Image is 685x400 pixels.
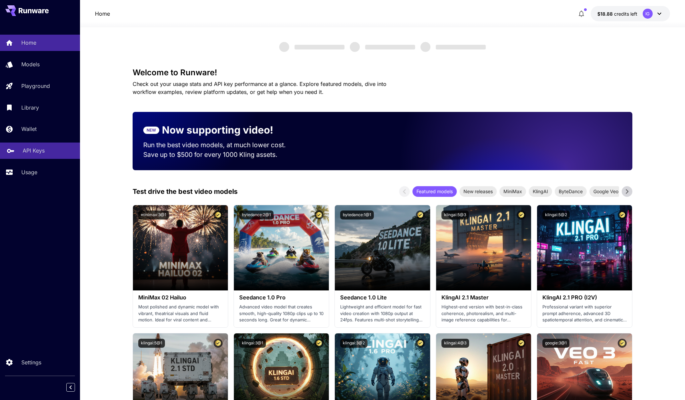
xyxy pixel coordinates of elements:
[589,188,622,195] span: Google Veo
[340,339,367,348] button: klingai:3@2
[459,188,497,195] span: New releases
[537,205,632,290] img: alt
[517,210,526,219] button: Certified Model – Vetted for best performance and includes a commercial license.
[21,125,37,133] p: Wallet
[499,188,526,195] span: MiniMax
[441,210,469,219] button: klingai:5@3
[643,9,653,19] div: IG
[441,304,526,323] p: Highest-end version with best-in-class coherence, photorealism, and multi-image reference capabil...
[239,210,274,219] button: bytedance:2@1
[614,11,637,17] span: credits left
[138,210,169,219] button: minimax:3@1
[239,339,266,348] button: klingai:3@1
[589,186,622,197] div: Google Veo
[133,68,632,77] h3: Welcome to Runware!
[529,186,552,197] div: KlingAI
[555,188,587,195] span: ByteDance
[133,187,238,197] p: Test drive the best video models
[23,147,45,155] p: API Keys
[340,304,424,323] p: Lightweight and efficient model for fast video creation with 1080p output at 24fps. Features mult...
[71,381,80,393] div: Collapse sidebar
[239,304,324,323] p: Advanced video model that creates smooth, high-quality 1080p clips up to 10 seconds long. Great f...
[133,81,386,95] span: Check out your usage stats and API key performance at a glance. Explore featured models, dive int...
[21,168,37,176] p: Usage
[21,104,39,112] p: Library
[412,186,457,197] div: Featured models
[147,127,156,133] p: NEW
[436,205,531,290] img: alt
[138,304,223,323] p: Most polished and dynamic model with vibrant, theatrical visuals and fluid motion. Ideal for vira...
[234,205,329,290] img: alt
[591,6,670,21] button: $18.8815IG
[517,339,526,348] button: Certified Model – Vetted for best performance and includes a commercial license.
[542,304,627,323] p: Professional variant with superior prompt adherence, advanced 3D spatiotemporal attention, and ci...
[143,140,299,150] p: Run the best video models, at much lower cost.
[529,188,552,195] span: KlingAI
[162,123,273,138] p: Now supporting video!
[95,10,110,18] a: Home
[416,210,425,219] button: Certified Model – Vetted for best performance and includes a commercial license.
[441,294,526,301] h3: KlingAI 2.1 Master
[143,150,299,160] p: Save up to $500 for every 1000 Kling assets.
[542,210,570,219] button: klingai:5@2
[21,39,36,47] p: Home
[315,210,324,219] button: Certified Model – Vetted for best performance and includes a commercial license.
[21,82,50,90] p: Playground
[340,210,374,219] button: bytedance:1@1
[499,186,526,197] div: MiniMax
[21,358,41,366] p: Settings
[542,294,627,301] h3: KlingAI 2.1 PRO (I2V)
[542,339,569,348] button: google:3@1
[412,188,457,195] span: Featured models
[618,210,627,219] button: Certified Model – Vetted for best performance and includes a commercial license.
[239,294,324,301] h3: Seedance 1.0 Pro
[21,60,40,68] p: Models
[66,383,75,392] button: Collapse sidebar
[555,186,587,197] div: ByteDance
[133,205,228,290] img: alt
[416,339,425,348] button: Certified Model – Vetted for best performance and includes a commercial license.
[597,10,637,17] div: $18.8815
[335,205,430,290] img: alt
[340,294,424,301] h3: Seedance 1.0 Lite
[214,339,223,348] button: Certified Model – Vetted for best performance and includes a commercial license.
[214,210,223,219] button: Certified Model – Vetted for best performance and includes a commercial license.
[138,339,165,348] button: klingai:5@1
[459,186,497,197] div: New releases
[441,339,469,348] button: klingai:4@3
[138,294,223,301] h3: MiniMax 02 Hailuo
[597,11,614,17] span: $18.88
[618,339,627,348] button: Certified Model – Vetted for best performance and includes a commercial license.
[315,339,324,348] button: Certified Model – Vetted for best performance and includes a commercial license.
[95,10,110,18] nav: breadcrumb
